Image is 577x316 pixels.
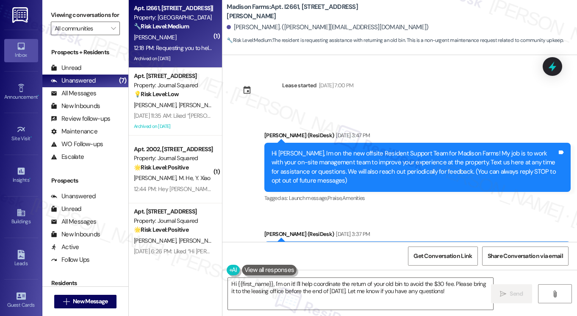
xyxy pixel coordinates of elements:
[31,134,32,140] span: •
[51,140,103,149] div: WO Follow-ups
[51,127,97,136] div: Maintenance
[12,7,30,23] img: ResiDesk Logo
[4,39,38,62] a: Inbox
[51,255,90,264] div: Follow Ups
[4,289,38,312] a: Guest Cards
[134,90,179,98] strong: 💡 Risk Level: Low
[227,23,428,32] div: [PERSON_NAME]. ([PERSON_NAME][EMAIL_ADDRESS][DOMAIN_NAME])
[264,192,571,204] div: Tagged as:
[42,48,128,57] div: Prospects + Residents
[111,25,116,32] i: 
[51,230,100,239] div: New Inbounds
[134,145,212,154] div: Apt. 2002, [STREET_ADDRESS]
[134,247,336,255] div: [DATE] 6:26 PM: Liked “Hi [PERSON_NAME] and [PERSON_NAME]! Starting [DATE]…”
[134,72,212,80] div: Apt. [STREET_ADDRESS]
[491,284,532,303] button: Send
[51,102,100,111] div: New Inbounds
[134,44,238,52] div: 12:18 PM: Requesting you to help me with it.
[134,226,189,233] strong: 🌟 Risk Level: Positive
[63,298,69,305] i: 
[134,174,179,182] span: [PERSON_NAME]
[133,53,213,64] div: Archived on [DATE]
[134,185,231,193] div: 12:44 PM: Hey [PERSON_NAME] it going
[133,121,213,132] div: Archived on [DATE]
[500,291,506,297] i: 
[4,247,38,270] a: Leads
[134,164,189,171] strong: 🌟 Risk Level: Positive
[38,93,39,99] span: •
[134,237,179,244] span: [PERSON_NAME]
[510,289,523,298] span: Send
[73,297,108,306] span: New Message
[134,101,179,109] span: [PERSON_NAME]
[317,81,354,90] div: [DATE] 7:00 PM
[482,247,569,266] button: Share Conversation via email
[4,205,38,228] a: Buildings
[282,81,317,90] div: Lease started
[42,279,128,288] div: Residents
[117,74,129,87] div: (7)
[408,247,477,266] button: Get Conversation Link
[179,237,221,244] span: [PERSON_NAME]
[51,205,81,213] div: Unread
[264,230,571,241] div: [PERSON_NAME] (ResiDesk)
[552,291,558,297] i: 
[54,295,117,308] button: New Message
[51,76,96,85] div: Unanswered
[134,33,176,41] span: [PERSON_NAME]
[51,114,110,123] div: Review follow-ups
[488,252,563,261] span: Share Conversation via email
[42,176,128,185] div: Prospects
[228,278,493,310] textarea: Hi {{first_name}}, I'm on it! I'll help coordinate the return of your old bin to avoid the $30 fe...
[289,194,327,202] span: Launch message ,
[334,131,370,140] div: [DATE] 3:47 PM
[264,131,571,143] div: [PERSON_NAME] (ResiDesk)
[134,154,212,163] div: Property: Journal Squared
[4,164,38,187] a: Insights •
[134,81,212,90] div: Property: Journal Squared
[334,230,370,238] div: [DATE] 3:37 PM
[51,217,96,226] div: All Messages
[134,4,212,13] div: Apt. I2661, [STREET_ADDRESS][PERSON_NAME]
[179,101,224,109] span: [PERSON_NAME]
[51,192,96,201] div: Unanswered
[179,174,195,182] span: M. He
[51,8,120,22] label: Viewing conversations for
[51,243,79,252] div: Active
[134,13,212,22] div: Property: [GEOGRAPHIC_DATA]
[51,152,84,161] div: Escalate
[29,176,31,182] span: •
[4,122,38,145] a: Site Visit •
[413,252,472,261] span: Get Conversation Link
[227,36,563,45] span: : The resident is requesting assistance with returning an old bin. This is a non-urgent maintenan...
[272,149,557,186] div: Hi [PERSON_NAME], Im on the new offsite Resident Support Team for Madison Farms! My job is to wor...
[134,216,212,225] div: Property: Journal Squared
[327,194,342,202] span: Praise ,
[134,207,212,216] div: Apt. [STREET_ADDRESS]
[51,64,81,72] div: Unread
[51,89,96,98] div: All Messages
[227,3,396,21] b: Madison Farms: Apt. I2661, [STREET_ADDRESS][PERSON_NAME]
[195,174,211,182] span: Y. Xiao
[55,22,106,35] input: All communities
[342,194,365,202] span: Amenities
[227,37,272,44] strong: 🔧 Risk Level: Medium
[134,22,189,30] strong: 🔧 Risk Level: Medium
